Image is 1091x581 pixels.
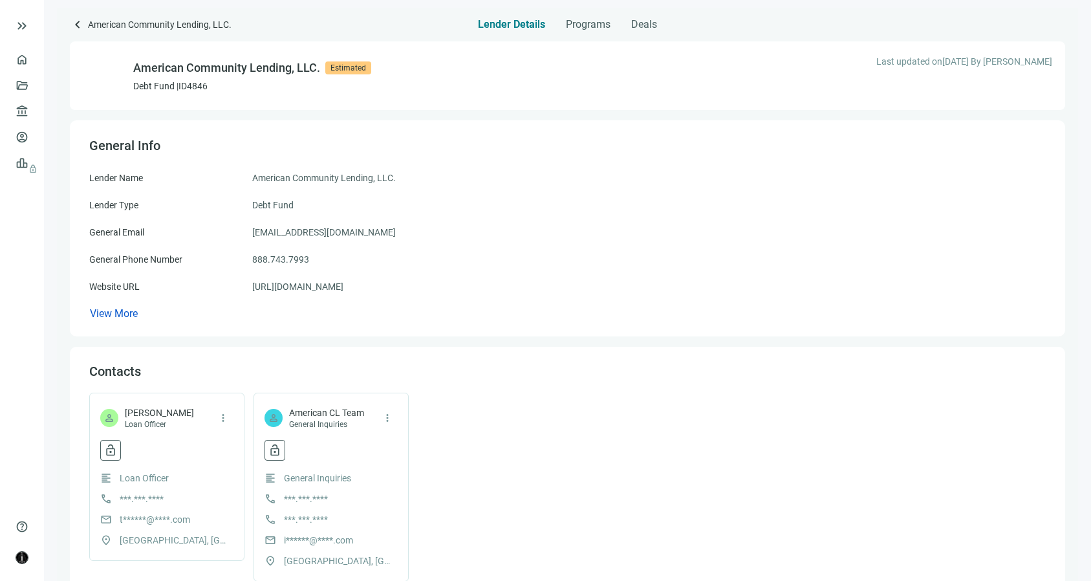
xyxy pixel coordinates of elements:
span: General Phone Number [89,254,182,265]
span: lock_open [268,444,281,457]
span: keyboard_arrow_left [70,17,85,32]
button: View More [89,307,138,320]
span: Estimated [325,61,371,74]
a: [URL][DOMAIN_NAME] [252,280,343,294]
span: mail [265,534,276,546]
span: 888.743.7993 [252,252,309,267]
span: General Info [89,138,160,153]
button: lock_open [265,440,285,461]
span: Programs [566,18,610,31]
span: [EMAIL_ADDRESS][DOMAIN_NAME] [252,225,396,239]
span: View More [90,307,138,320]
span: Loan Officer [125,419,194,430]
span: location_on [100,534,112,546]
span: mail [100,514,112,525]
button: more_vert [377,408,398,428]
span: [GEOGRAPHIC_DATA], [GEOGRAPHIC_DATA] [120,533,230,547]
span: [PERSON_NAME] [125,406,194,419]
span: American Community Lending, LLC. [252,171,396,185]
button: lock_open [100,440,121,461]
span: American CL Team [289,406,364,419]
span: General Email [89,227,144,237]
span: Contacts [89,364,141,379]
span: Lender Details [478,18,545,31]
span: American Community Lending, LLC. [88,17,232,34]
span: more_vert [382,412,393,424]
div: American Community Lending, LLC. [133,59,320,77]
span: lock_open [104,444,117,457]
p: Debt Fund | ID 4846 [133,80,371,93]
span: person [268,412,279,424]
span: person [103,412,115,424]
span: [GEOGRAPHIC_DATA], [GEOGRAPHIC_DATA] [284,554,394,568]
button: more_vert [213,408,233,428]
span: Lender Name [89,173,143,183]
span: General Inquiries [289,419,363,430]
span: more_vert [217,412,229,424]
span: format_align_left [265,472,276,484]
img: avatar [16,552,28,564]
span: Deals [631,18,657,31]
span: Lender Type [89,200,138,210]
span: call [265,493,276,505]
span: call [265,514,276,525]
span: General Inquiries [284,471,351,485]
span: help [16,520,28,533]
span: Last updated on [DATE] By [PERSON_NAME] [876,54,1052,69]
span: call [100,493,112,505]
span: Website URL [89,281,140,292]
span: Loan Officer [120,471,169,485]
span: Debt Fund [252,198,294,212]
a: keyboard_arrow_left [70,17,85,34]
button: keyboard_double_arrow_right [14,18,30,34]
span: location_on [265,555,276,567]
span: format_align_left [100,472,112,484]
